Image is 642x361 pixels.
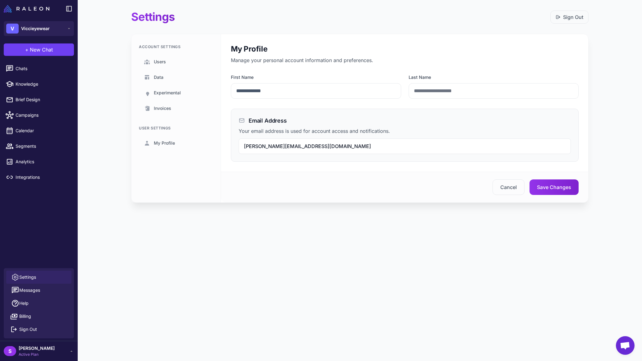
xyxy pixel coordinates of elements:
a: Segments [2,140,75,153]
span: Invoices [154,105,171,112]
a: Campaigns [2,109,75,122]
a: Invoices [139,101,213,115]
span: Brief Design [16,96,70,103]
a: Experimental [139,86,213,100]
span: New Chat [30,46,53,53]
p: Manage your personal account information and preferences. [231,56,579,64]
span: + [25,46,29,53]
span: Calendar [16,127,70,134]
div: Account Settings [139,44,213,50]
a: Knowledge [2,78,75,91]
span: Messages [19,287,40,294]
a: Users [139,55,213,69]
p: Your email address is used for account access and notifications. [239,127,571,135]
img: Raleon Logo [4,5,49,12]
div: V [6,24,19,34]
button: +New Chat [4,43,74,56]
span: [PERSON_NAME] [19,345,55,352]
span: My Profile [154,140,175,147]
a: Sign Out [556,13,583,21]
span: Analytics [16,158,70,165]
a: Chats [2,62,75,75]
span: Sign Out [19,326,37,333]
span: Knowledge [16,81,70,88]
button: Messages [6,284,71,297]
h1: Settings [131,10,175,24]
span: Experimental [154,89,181,96]
div: Open chat [616,336,635,355]
a: My Profile [139,136,213,150]
span: [PERSON_NAME][EMAIL_ADDRESS][DOMAIN_NAME] [244,143,371,149]
a: Brief Design [2,93,75,106]
span: Users [154,58,166,65]
a: Data [139,70,213,84]
button: VViccieyewear [4,21,74,36]
span: Chats [16,65,70,72]
a: Analytics [2,155,75,168]
span: Viccieyewear [21,25,50,32]
label: Last Name [409,74,579,81]
span: Segments [16,143,70,150]
h3: Email Address [249,116,287,125]
a: Raleon Logo [4,5,52,12]
a: Help [6,297,71,310]
a: Calendar [2,124,75,137]
span: Integrations [16,174,70,181]
span: Active Plan [19,352,55,357]
a: Integrations [2,171,75,184]
label: First Name [231,74,401,81]
h2: My Profile [231,44,579,54]
span: Help [19,300,29,307]
button: Sign Out [550,11,589,24]
span: Campaigns [16,112,70,119]
div: User Settings [139,125,213,131]
span: Settings [19,274,36,281]
span: Data [154,74,163,81]
div: S [4,346,16,356]
button: Cancel [493,179,525,195]
button: Save Changes [530,179,579,195]
button: Sign Out [6,323,71,336]
span: Billing [19,313,31,320]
